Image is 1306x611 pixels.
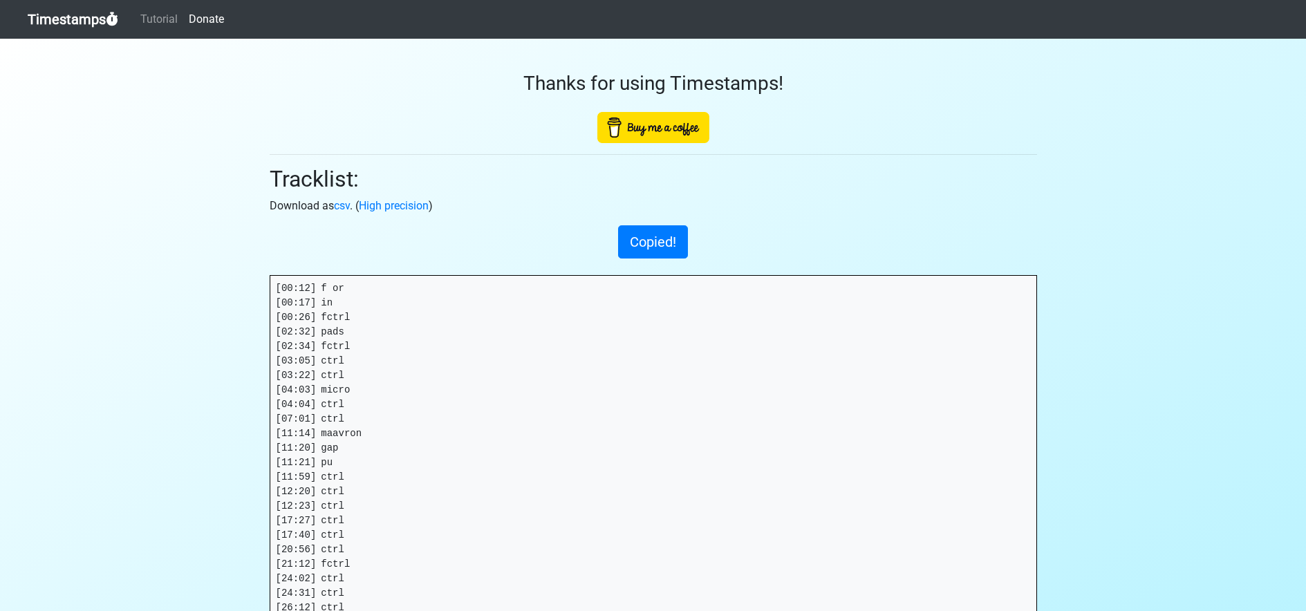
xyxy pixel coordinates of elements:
a: Tutorial [135,6,183,33]
a: csv [334,199,350,212]
p: Download as . ( ) [270,198,1037,214]
a: Timestamps [28,6,118,33]
img: Buy Me A Coffee [597,112,709,143]
h3: Thanks for using Timestamps! [270,72,1037,95]
h2: Tracklist: [270,166,1037,192]
a: Donate [183,6,230,33]
a: High precision [359,199,429,212]
button: Copied! [618,225,688,258]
